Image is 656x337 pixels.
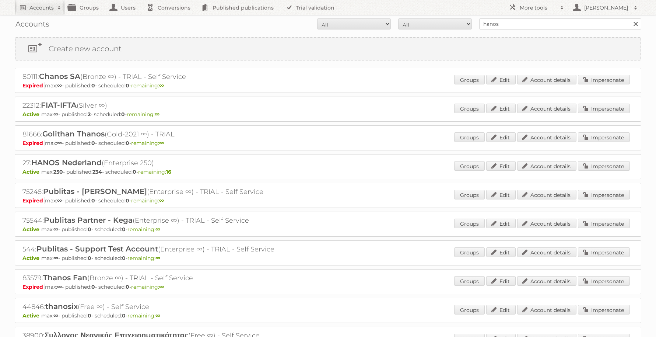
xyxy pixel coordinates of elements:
[57,82,62,89] strong: ∞
[122,255,126,261] strong: 0
[454,305,485,315] a: Groups
[88,226,91,233] strong: 0
[53,255,58,261] strong: ∞
[22,82,634,89] p: max: - published: - scheduled: -
[486,104,516,113] a: Edit
[22,129,280,139] h2: 81666: (Gold-2021 ∞) - TRIAL
[127,255,160,261] span: remaining:
[22,197,45,204] span: Expired
[578,247,630,257] a: Impersonate
[578,104,630,113] a: Impersonate
[29,4,54,11] h2: Accounts
[159,82,164,89] strong: ∞
[53,168,63,175] strong: 250
[39,72,80,81] span: Chanos SA
[22,312,634,319] p: max: - published: - scheduled: -
[578,190,630,199] a: Impersonate
[126,284,129,290] strong: 0
[578,132,630,142] a: Impersonate
[517,161,576,171] a: Account details
[126,82,129,89] strong: 0
[131,82,164,89] span: remaining:
[15,38,641,60] a: Create new account
[454,161,485,171] a: Groups
[517,219,576,228] a: Account details
[53,111,58,118] strong: ∞
[517,190,576,199] a: Account details
[517,247,576,257] a: Account details
[520,4,557,11] h2: More tools
[122,312,126,319] strong: 0
[486,75,516,84] a: Edit
[22,284,45,290] span: Expired
[155,111,159,118] strong: ∞
[22,82,45,89] span: Expired
[91,284,95,290] strong: 0
[159,140,164,146] strong: ∞
[22,187,280,197] h2: 75245: (Enterprise ∞) - TRIAL - Self Service
[517,75,576,84] a: Account details
[454,247,485,257] a: Groups
[454,104,485,113] a: Groups
[57,140,62,146] strong: ∞
[22,101,280,110] h2: 22312: (Silver ∞)
[22,284,634,290] p: max: - published: - scheduled: -
[36,244,158,253] span: Publitas - Support Test Account
[88,111,91,118] strong: 2
[131,140,164,146] span: remaining:
[454,132,485,142] a: Groups
[22,273,280,283] h2: 83579: (Bronze ∞) - TRIAL - Self Service
[88,312,91,319] strong: 0
[42,129,105,138] span: Golithan Thanos
[44,216,133,225] span: Publitas Partner - Kega
[486,305,516,315] a: Edit
[578,75,630,84] a: Impersonate
[22,111,41,118] span: Active
[486,190,516,199] a: Edit
[22,140,634,146] p: max: - published: - scheduled: -
[517,104,576,113] a: Account details
[486,219,516,228] a: Edit
[91,197,95,204] strong: 0
[486,161,516,171] a: Edit
[88,255,91,261] strong: 0
[578,305,630,315] a: Impersonate
[486,132,516,142] a: Edit
[22,226,634,233] p: max: - published: - scheduled: -
[127,312,160,319] span: remaining:
[22,302,280,312] h2: 44846: (Free ∞) - Self Service
[92,168,102,175] strong: 234
[22,72,280,81] h2: 80111: (Bronze ∞) - TRIAL - Self Service
[126,140,129,146] strong: 0
[22,255,41,261] span: Active
[22,226,41,233] span: Active
[22,216,280,225] h2: 75544: (Enterprise ∞) - TRIAL - Self Service
[22,244,280,254] h2: 544: (Enterprise ∞) - TRIAL - Self Service
[22,168,41,175] span: Active
[578,161,630,171] a: Impersonate
[454,190,485,199] a: Groups
[126,197,129,204] strong: 0
[122,226,126,233] strong: 0
[31,158,102,167] span: HANOS Nederland
[517,132,576,142] a: Account details
[22,312,41,319] span: Active
[127,111,159,118] span: remaining:
[121,111,125,118] strong: 0
[155,226,160,233] strong: ∞
[53,312,58,319] strong: ∞
[91,82,95,89] strong: 0
[582,4,630,11] h2: [PERSON_NAME]
[57,197,62,204] strong: ∞
[41,101,77,110] span: FIAT-IFTA
[155,255,160,261] strong: ∞
[43,273,87,282] span: Thanos Fan
[517,276,576,286] a: Account details
[578,276,630,286] a: Impersonate
[22,111,634,118] p: max: - published: - scheduled: -
[486,276,516,286] a: Edit
[517,305,576,315] a: Account details
[22,255,634,261] p: max: - published: - scheduled: -
[159,284,164,290] strong: ∞
[155,312,160,319] strong: ∞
